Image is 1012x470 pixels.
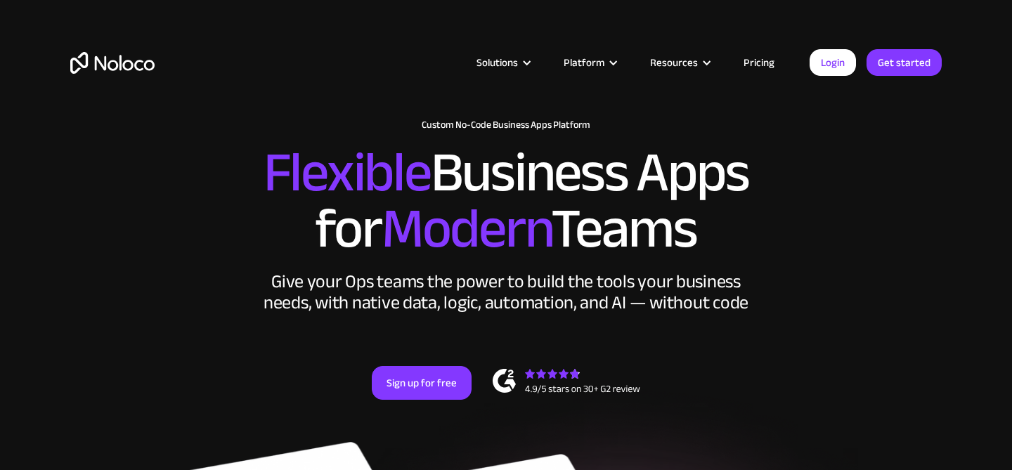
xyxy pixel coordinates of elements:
[70,52,155,74] a: home
[726,53,792,72] a: Pricing
[70,145,942,257] h2: Business Apps for Teams
[546,53,632,72] div: Platform
[650,53,698,72] div: Resources
[382,176,551,281] span: Modern
[459,53,546,72] div: Solutions
[632,53,726,72] div: Resources
[264,120,431,225] span: Flexible
[476,53,518,72] div: Solutions
[372,366,472,400] a: Sign up for free
[260,271,752,313] div: Give your Ops teams the power to build the tools your business needs, with native data, logic, au...
[867,49,942,76] a: Get started
[564,53,604,72] div: Platform
[810,49,856,76] a: Login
